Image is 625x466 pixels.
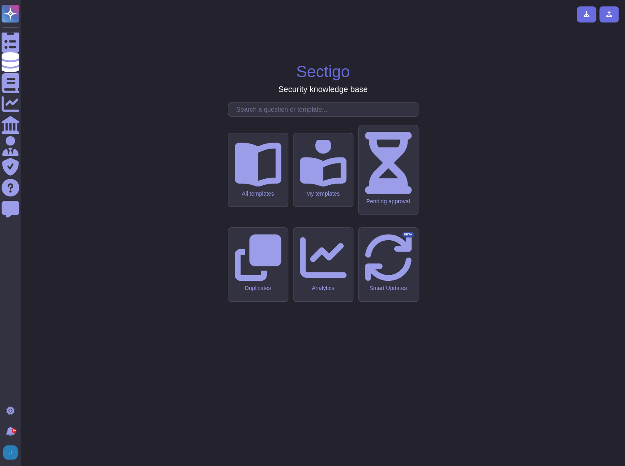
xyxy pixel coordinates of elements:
[365,198,412,205] div: Pending approval
[296,62,350,81] h1: Sectigo
[365,285,412,292] div: Smart Updates
[235,190,281,197] div: All templates
[300,285,346,292] div: Analytics
[235,285,281,292] div: Duplicates
[12,428,16,433] div: 9+
[300,190,346,197] div: My templates
[3,445,18,460] img: user
[278,84,367,94] h3: Security knowledge base
[2,444,23,461] button: user
[402,232,414,237] div: BETA
[232,102,418,117] input: Search a question or template...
